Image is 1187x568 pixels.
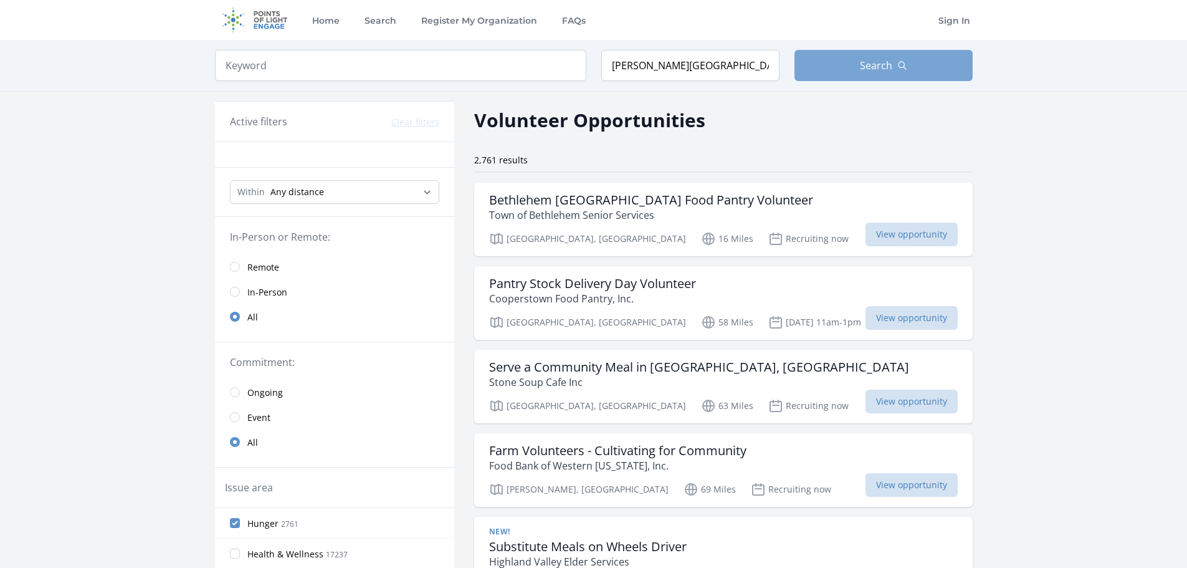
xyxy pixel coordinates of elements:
a: Farm Volunteers - Cultivating for Community Food Bank of Western [US_STATE], Inc. [PERSON_NAME], ... [474,433,973,507]
p: Town of Bethlehem Senior Services [489,208,813,223]
span: Remote [247,261,279,274]
a: Pantry Stock Delivery Day Volunteer Cooperstown Food Pantry, Inc. [GEOGRAPHIC_DATA], [GEOGRAPHIC_... [474,266,973,340]
legend: Issue area [225,480,273,495]
span: View opportunity [865,390,958,413]
a: Event [215,405,454,430]
p: Cooperstown Food Pantry, Inc. [489,291,696,306]
p: 58 Miles [701,315,753,330]
a: Remote [215,254,454,279]
p: 63 Miles [701,398,753,413]
p: Stone Soup Cafe Inc [489,375,909,390]
p: Recruiting now [768,231,849,246]
p: [GEOGRAPHIC_DATA], [GEOGRAPHIC_DATA] [489,231,686,246]
span: Search [860,58,892,73]
h3: Substitute Meals on Wheels Driver [489,539,687,554]
span: New! [489,527,510,537]
a: Bethlehem [GEOGRAPHIC_DATA] Food Pantry Volunteer Town of Bethlehem Senior Services [GEOGRAPHIC_D... [474,183,973,256]
h2: Volunteer Opportunities [474,106,705,134]
input: Keyword [215,50,586,81]
p: Food Bank of Western [US_STATE], Inc. [489,458,746,473]
a: Ongoing [215,380,454,405]
input: Hunger 2761 [230,518,240,528]
legend: In-Person or Remote: [230,229,439,244]
span: All [247,436,258,449]
span: In-Person [247,286,287,299]
input: Health & Wellness 17237 [230,549,240,559]
span: View opportunity [865,306,958,330]
span: Ongoing [247,387,283,399]
span: 17237 [326,549,348,560]
p: 69 Miles [684,482,736,497]
p: 16 Miles [701,231,753,246]
span: All [247,311,258,324]
h3: Active filters [230,114,287,129]
a: All [215,304,454,329]
span: Event [247,412,270,424]
input: Location [601,50,779,81]
select: Search Radius [230,180,439,204]
legend: Commitment: [230,355,439,370]
a: All [215,430,454,455]
p: [PERSON_NAME], [GEOGRAPHIC_DATA] [489,482,669,497]
span: 2,761 results [474,154,528,166]
p: [GEOGRAPHIC_DATA], [GEOGRAPHIC_DATA] [489,315,686,330]
span: View opportunity [865,223,958,246]
a: Serve a Community Meal in [GEOGRAPHIC_DATA], [GEOGRAPHIC_DATA] Stone Soup Cafe Inc [GEOGRAPHIC_DA... [474,350,973,423]
h3: Bethlehem [GEOGRAPHIC_DATA] Food Pantry Volunteer [489,193,813,208]
h3: Serve a Community Meal in [GEOGRAPHIC_DATA], [GEOGRAPHIC_DATA] [489,360,909,375]
button: Clear filters [391,116,439,128]
span: 2761 [281,519,298,529]
span: View opportunity [865,473,958,497]
span: Hunger [247,517,279,530]
span: Health & Wellness [247,548,323,561]
a: In-Person [215,279,454,304]
p: [GEOGRAPHIC_DATA], [GEOGRAPHIC_DATA] [489,398,686,413]
p: [DATE] 11am-1pm [768,315,861,330]
h3: Farm Volunteers - Cultivating for Community [489,443,746,458]
p: Recruiting now [751,482,831,497]
h3: Pantry Stock Delivery Day Volunteer [489,276,696,291]
p: Recruiting now [768,398,849,413]
button: Search [794,50,973,81]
